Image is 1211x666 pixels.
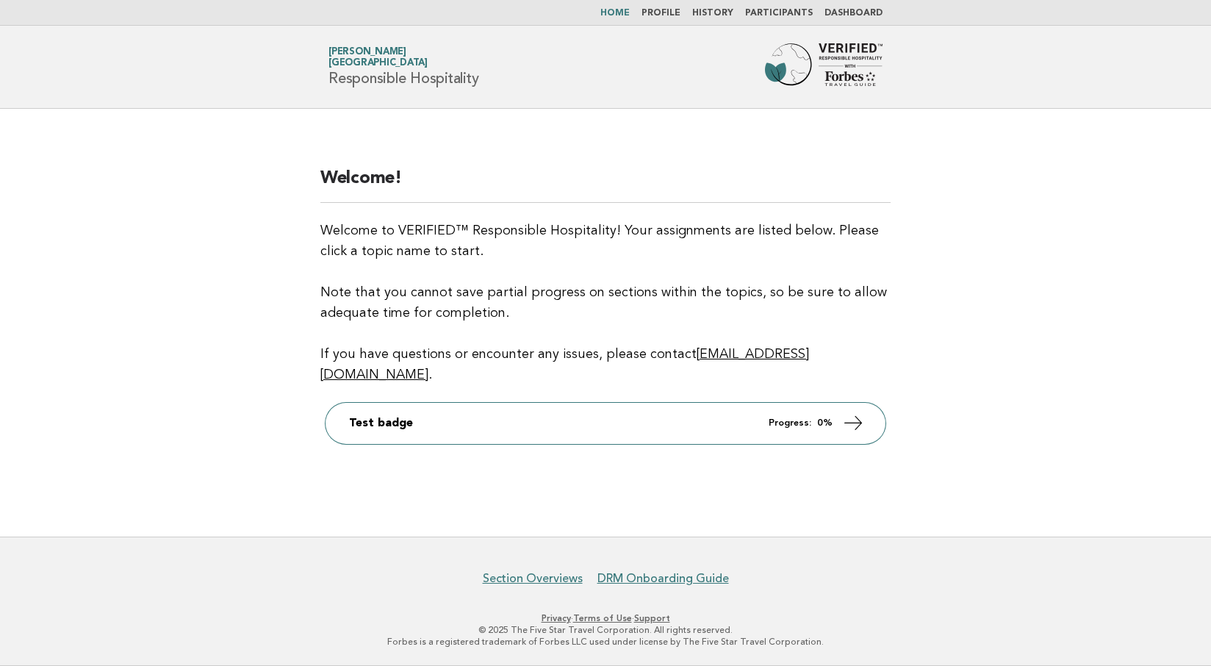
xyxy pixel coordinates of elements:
a: Privacy [542,613,571,623]
p: Forbes is a registered trademark of Forbes LLC used under license by The Five Star Travel Corpora... [156,636,1055,648]
p: Welcome to VERIFIED™ Responsible Hospitality! Your assignments are listed below. Please click a t... [320,221,891,385]
img: Forbes Travel Guide [765,43,883,90]
a: Test badge Progress: 0% [326,403,885,444]
h2: Welcome! [320,167,891,203]
a: Terms of Use [573,613,632,623]
a: Participants [745,9,813,18]
a: [PERSON_NAME][GEOGRAPHIC_DATA] [328,47,428,68]
a: Home [600,9,630,18]
p: · · [156,612,1055,624]
a: [EMAIL_ADDRESS][DOMAIN_NAME] [320,348,809,382]
a: Profile [642,9,680,18]
em: Progress: [769,418,811,428]
h1: Responsible Hospitality [328,48,478,86]
a: DRM Onboarding Guide [597,571,729,586]
p: © 2025 The Five Star Travel Corporation. All rights reserved. [156,624,1055,636]
a: Section Overviews [483,571,583,586]
a: History [692,9,733,18]
a: Support [634,613,670,623]
strong: 0% [817,418,833,428]
span: [GEOGRAPHIC_DATA] [328,59,428,68]
a: Dashboard [824,9,883,18]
